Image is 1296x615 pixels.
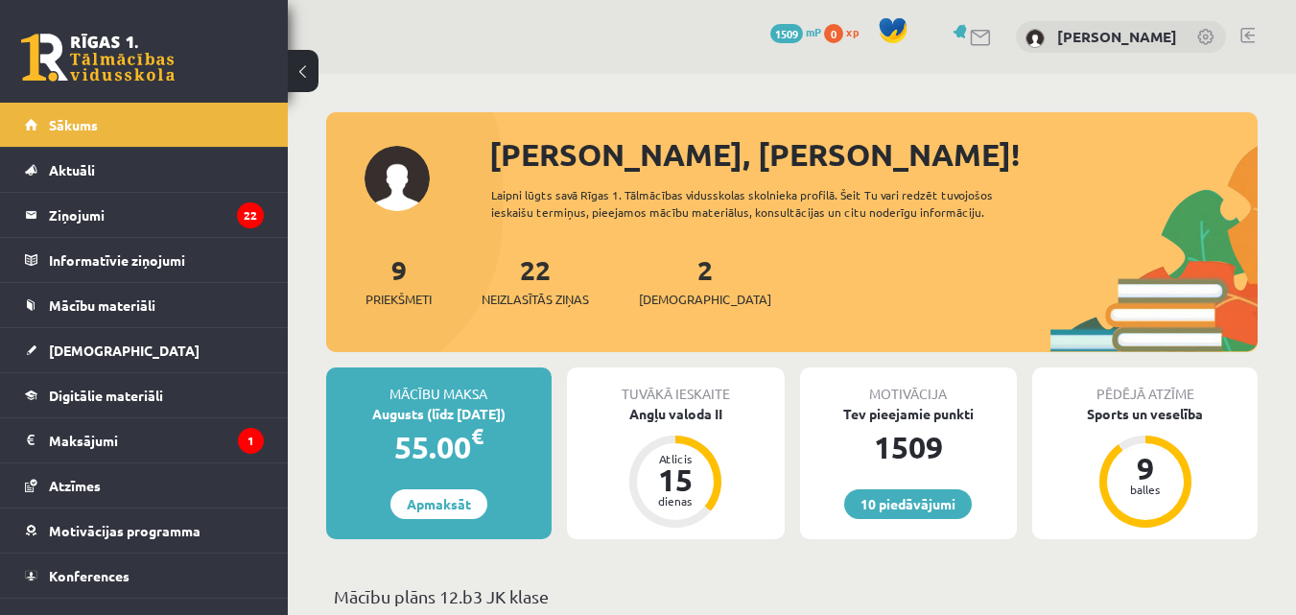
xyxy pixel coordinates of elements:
[770,24,803,43] span: 1509
[49,477,101,494] span: Atzīmes
[21,34,175,82] a: Rīgas 1. Tālmācības vidusskola
[49,387,163,404] span: Digitālie materiāli
[25,554,264,598] a: Konferences
[567,404,785,531] a: Angļu valoda II Atlicis 15 dienas
[1117,484,1174,495] div: balles
[49,161,95,178] span: Aktuāli
[567,367,785,404] div: Tuvākā ieskaite
[49,567,130,584] span: Konferences
[489,131,1258,177] div: [PERSON_NAME], [PERSON_NAME]!
[49,418,264,462] legend: Maksājumi
[647,495,704,507] div: dienas
[471,422,483,450] span: €
[800,367,1018,404] div: Motivācija
[49,342,200,359] span: [DEMOGRAPHIC_DATA]
[390,489,487,519] a: Apmaksāt
[482,252,589,309] a: 22Neizlasītās ziņas
[25,418,264,462] a: Maksājumi1
[25,283,264,327] a: Mācību materiāli
[49,193,264,237] legend: Ziņojumi
[1032,404,1258,531] a: Sports un veselība 9 balles
[846,24,859,39] span: xp
[237,202,264,228] i: 22
[639,252,771,309] a: 2[DEMOGRAPHIC_DATA]
[1032,404,1258,424] div: Sports un veselība
[25,238,264,282] a: Informatīvie ziņojumi
[365,290,432,309] span: Priekšmeti
[25,328,264,372] a: [DEMOGRAPHIC_DATA]
[800,424,1018,470] div: 1509
[1025,29,1045,48] img: Roberta Visocka
[334,583,1250,609] p: Mācību plāns 12.b3 JK klase
[25,373,264,417] a: Digitālie materiāli
[647,464,704,495] div: 15
[824,24,843,43] span: 0
[639,290,771,309] span: [DEMOGRAPHIC_DATA]
[25,148,264,192] a: Aktuāli
[770,24,821,39] a: 1509 mP
[25,193,264,237] a: Ziņojumi22
[49,296,155,314] span: Mācību materiāli
[25,509,264,553] a: Motivācijas programma
[806,24,821,39] span: mP
[326,404,552,424] div: Augusts (līdz [DATE])
[844,489,972,519] a: 10 piedāvājumi
[365,252,432,309] a: 9Priekšmeti
[25,463,264,508] a: Atzīmes
[326,424,552,470] div: 55.00
[491,186,1050,221] div: Laipni lūgts savā Rīgas 1. Tālmācības vidusskolas skolnieka profilā. Šeit Tu vari redzēt tuvojošo...
[326,367,552,404] div: Mācību maksa
[25,103,264,147] a: Sākums
[824,24,868,39] a: 0 xp
[1032,367,1258,404] div: Pēdējā atzīme
[567,404,785,424] div: Angļu valoda II
[49,522,200,539] span: Motivācijas programma
[49,116,98,133] span: Sākums
[1117,453,1174,484] div: 9
[482,290,589,309] span: Neizlasītās ziņas
[800,404,1018,424] div: Tev pieejamie punkti
[1057,27,1177,46] a: [PERSON_NAME]
[49,238,264,282] legend: Informatīvie ziņojumi
[647,453,704,464] div: Atlicis
[238,428,264,454] i: 1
